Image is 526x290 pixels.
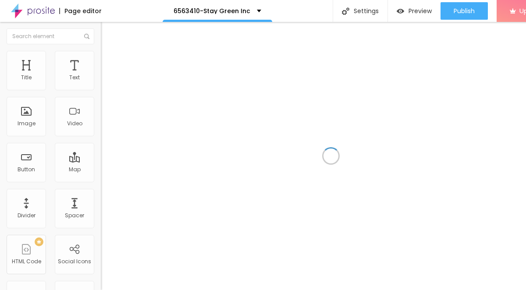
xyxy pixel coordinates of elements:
div: Button [18,166,35,173]
button: Preview [388,2,441,20]
div: Page editor [59,8,102,14]
div: Social Icons [58,258,91,265]
div: Title [21,74,32,81]
img: Icone [84,34,89,39]
div: HTML Code [12,258,41,265]
img: Icone [342,7,349,15]
span: Publish [454,7,475,14]
div: Video [67,120,82,127]
div: Text [69,74,80,81]
img: view-1.svg [397,7,404,15]
button: Publish [441,2,488,20]
p: 6563410-Stay Green Inc [174,8,250,14]
input: Search element [7,28,94,44]
div: Divider [18,212,36,219]
div: Spacer [65,212,84,219]
span: Preview [409,7,432,14]
div: Map [69,166,81,173]
div: Image [18,120,36,127]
